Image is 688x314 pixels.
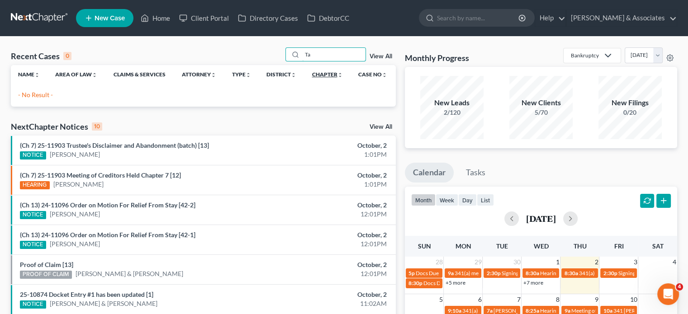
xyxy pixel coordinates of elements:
[516,294,521,305] span: 7
[53,180,104,189] a: [PERSON_NAME]
[211,72,216,78] i: unfold_more
[20,211,46,219] div: NOTICE
[20,201,195,209] a: (Ch 13) 24-11096 Order on Motion For Relief From Stay [42-2]
[420,98,484,108] div: New Leads
[20,271,72,279] div: PROOF OF CLAIM
[477,194,494,206] button: list
[420,108,484,117] div: 2/120
[571,52,599,59] div: Bankruptcy
[454,270,541,277] span: 341(a) meeting for [PERSON_NAME]
[20,171,181,179] a: (Ch 7) 25-11903 Meeting of Creditors Held Chapter 7 [12]
[672,257,677,267] span: 4
[95,15,125,22] span: New Case
[525,270,539,277] span: 8:30a
[20,300,46,309] div: NOTICE
[136,10,175,26] a: Home
[50,210,100,219] a: [PERSON_NAME]
[20,151,46,159] div: NOTICE
[382,72,387,78] i: unfold_more
[447,307,461,314] span: 9:10a
[493,307,569,314] span: [PERSON_NAME] - Arraignment
[411,194,436,206] button: month
[462,307,549,314] span: 341(a) meeting for [PERSON_NAME]
[652,242,663,250] span: Sat
[473,257,482,267] span: 29
[270,239,387,248] div: 12:01PM
[312,71,342,78] a: Chapterunfold_more
[11,121,102,132] div: NextChapter Notices
[270,150,387,159] div: 1:01PM
[270,180,387,189] div: 1:01PM
[593,257,599,267] span: 2
[358,71,387,78] a: Case Nounfold_more
[436,194,458,206] button: week
[246,72,251,78] i: unfold_more
[106,65,175,83] th: Claims & Services
[291,72,296,78] i: unfold_more
[603,270,617,277] span: 2:30p
[477,294,482,305] span: 6
[496,242,508,250] span: Tue
[455,242,471,250] span: Mon
[270,290,387,299] div: October, 2
[405,52,469,63] h3: Monthly Progress
[408,280,422,286] span: 8:30p
[614,242,623,250] span: Fri
[270,201,387,210] div: October, 2
[434,257,443,267] span: 28
[232,71,251,78] a: Typeunfold_more
[303,10,354,26] a: DebtorCC
[458,194,477,206] button: day
[512,257,521,267] span: 30
[370,53,392,60] a: View All
[20,261,73,268] a: Proof of Claim [13]
[233,10,303,26] a: Directory Cases
[603,307,612,314] span: 10a
[266,71,296,78] a: Districtunfold_more
[92,122,102,131] div: 10
[302,48,365,61] input: Search by name...
[270,171,387,180] div: October, 2
[418,242,431,250] span: Sun
[405,163,454,183] a: Calendar
[270,141,387,150] div: October, 2
[20,241,46,249] div: NOTICE
[182,71,216,78] a: Attorneyunfold_more
[50,299,157,308] a: [PERSON_NAME] & [PERSON_NAME]
[18,90,389,99] p: - No Result -
[486,270,500,277] span: 2:30p
[535,10,565,26] a: Help
[657,283,679,305] iframe: Intercom live chat
[50,150,100,159] a: [PERSON_NAME]
[20,291,153,298] a: 25-10874 Docket Entry #1 has been updated [1]
[63,52,71,60] div: 0
[370,124,392,130] a: View All
[20,231,195,239] a: (Ch 13) 24-11096 Order on Motion For Relief From Stay [42-1]
[555,294,560,305] span: 8
[613,307,666,314] span: 341 [PERSON_NAME]
[270,269,387,278] div: 12:01PM
[533,242,548,250] span: Wed
[337,72,342,78] i: unfold_more
[270,230,387,239] div: October, 2
[525,307,539,314] span: 8:25a
[34,72,40,78] i: unfold_more
[423,280,498,286] span: Docs Due for [PERSON_NAME]
[447,270,453,277] span: 9a
[509,108,573,117] div: 5/70
[20,141,209,149] a: (Ch 7) 25-11903 Trustee's Disclaimer and Abandonment (batch) [13]
[92,72,97,78] i: unfold_more
[437,9,520,26] input: Search by name...
[270,210,387,219] div: 12:01PM
[564,270,578,277] span: 8:30a
[629,294,638,305] span: 10
[20,181,50,189] div: HEARING
[50,239,100,248] a: [PERSON_NAME]
[270,299,387,308] div: 11:02AM
[501,270,630,277] span: Signing Date for [PERSON_NAME] & [PERSON_NAME]
[566,10,677,26] a: [PERSON_NAME] & Associates
[540,307,610,314] span: Hearing for [PERSON_NAME]
[438,294,443,305] span: 5
[55,71,97,78] a: Area of Lawunfold_more
[593,294,599,305] span: 9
